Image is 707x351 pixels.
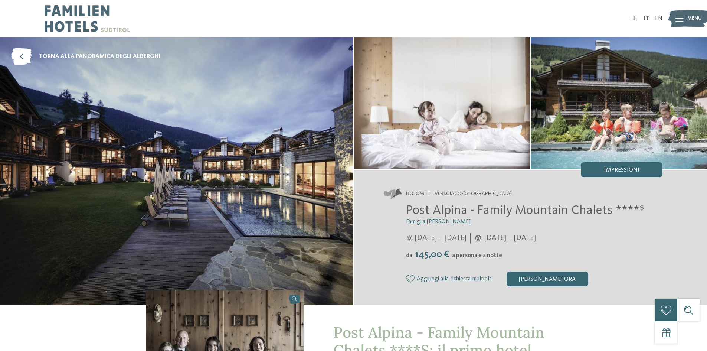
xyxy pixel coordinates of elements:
[474,235,482,241] i: Orari d'apertura inverno
[406,204,644,217] span: Post Alpina - Family Mountain Chalets ****ˢ
[39,52,161,61] span: torna alla panoramica degli alberghi
[507,272,588,286] div: [PERSON_NAME] ora
[644,16,649,22] a: IT
[631,16,638,22] a: DE
[415,233,467,243] span: [DATE] – [DATE]
[687,15,702,22] span: Menu
[11,48,161,65] a: torna alla panoramica degli alberghi
[531,37,707,169] img: Il family hotel a San Candido dal fascino alpino
[354,37,530,169] img: Il family hotel a San Candido dal fascino alpino
[417,276,492,283] span: Aggiungi alla richiesta multipla
[452,253,502,259] span: a persona e a notte
[406,235,413,241] i: Orari d'apertura estate
[406,219,471,225] span: Famiglia [PERSON_NAME]
[484,233,536,243] span: [DATE] – [DATE]
[406,190,512,198] span: Dolomiti – Versciaco-[GEOGRAPHIC_DATA]
[413,250,451,259] span: 145,00 €
[604,167,639,173] span: Impressioni
[655,16,662,22] a: EN
[406,253,412,259] span: da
